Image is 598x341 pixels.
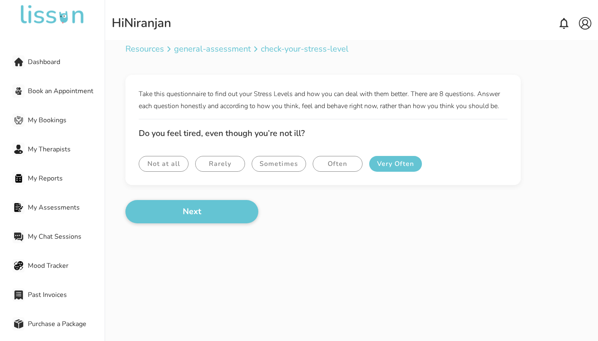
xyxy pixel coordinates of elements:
[14,261,23,270] img: Mood Tracker
[28,173,105,183] span: My Reports
[14,145,23,154] img: My Therapists
[28,57,105,67] span: Dashboard
[14,116,23,125] img: My Bookings
[28,144,105,154] span: My Therapists
[28,290,105,300] span: Past Invoices
[139,128,507,139] h3: Do you feel tired, even though you’re not ill?
[139,156,189,172] button: Not at all
[195,156,245,172] button: Rarely
[14,203,23,212] img: My Assessments
[19,5,86,25] img: undefined
[125,200,258,223] button: Next
[28,86,105,96] span: Book an Appointment
[28,261,105,271] span: Mood Tracker
[125,43,164,55] a: Resources
[579,17,591,30] img: account.svg
[14,86,23,96] img: Book an Appointment
[112,16,171,31] div: Hi Niranjan
[174,43,251,55] a: general-assessment
[14,232,23,241] img: My Chat Sessions
[14,57,23,67] img: Dashboard
[252,156,306,172] button: Sometimes
[28,319,105,329] span: Purchase a Package
[28,115,105,125] span: My Bookings
[14,174,23,183] img: My Reports
[28,232,105,242] span: My Chat Sessions
[28,203,105,213] span: My Assessments
[369,156,422,172] button: Very Often
[14,319,23,329] img: Purchase a Package
[14,290,23,299] img: Past Invoices
[139,88,507,112] p: Take this questionnaire to find out your Stress Levels and how you can deal with them better. The...
[313,156,363,172] button: Often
